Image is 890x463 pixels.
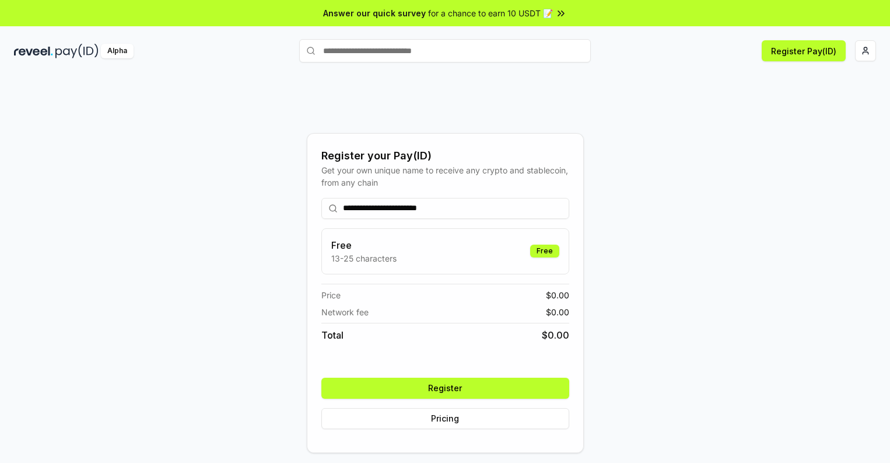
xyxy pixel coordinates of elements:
[321,148,569,164] div: Register your Pay(ID)
[321,408,569,429] button: Pricing
[321,306,369,318] span: Network fee
[331,238,397,252] h3: Free
[321,289,341,301] span: Price
[55,44,99,58] img: pay_id
[546,289,569,301] span: $ 0.00
[101,44,134,58] div: Alpha
[331,252,397,264] p: 13-25 characters
[762,40,846,61] button: Register Pay(ID)
[321,328,344,342] span: Total
[542,328,569,342] span: $ 0.00
[321,378,569,399] button: Register
[14,44,53,58] img: reveel_dark
[323,7,426,19] span: Answer our quick survey
[428,7,553,19] span: for a chance to earn 10 USDT 📝
[546,306,569,318] span: $ 0.00
[530,245,559,257] div: Free
[321,164,569,189] div: Get your own unique name to receive any crypto and stablecoin, from any chain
